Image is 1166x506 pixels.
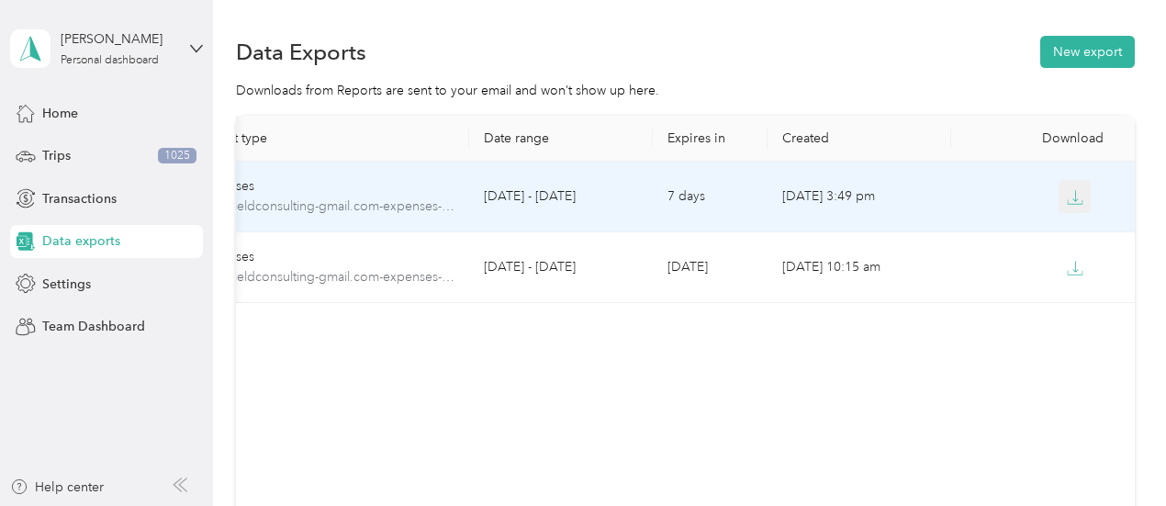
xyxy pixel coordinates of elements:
[768,116,951,162] th: Created
[469,232,653,303] td: [DATE] - [DATE]
[10,478,104,497] button: Help center
[469,116,653,162] th: Date range
[42,189,117,208] span: Transactions
[199,197,454,217] span: hopefieldconsulting-gmail.com-expenses-2025-09-01-2025-09-30.pdf
[42,146,71,165] span: Trips
[966,130,1120,146] div: Download
[42,275,91,294] span: Settings
[469,162,653,232] td: [DATE] - [DATE]
[236,81,1135,100] div: Downloads from Reports are sent to your email and won’t show up here.
[199,176,454,197] div: Expenses
[42,104,78,123] span: Home
[653,232,768,303] td: [DATE]
[1063,403,1166,506] iframe: Everlance-gr Chat Button Frame
[185,116,469,162] th: Export type
[236,42,366,62] h1: Data Exports
[42,317,145,336] span: Team Dashboard
[158,148,196,164] span: 1025
[653,162,768,232] td: 7 days
[1040,36,1135,68] button: New export
[199,267,454,287] span: hopefieldconsulting-gmail.com-expenses-2025-01-01-2025-12-31.pdf
[199,247,454,267] div: Expenses
[42,231,120,251] span: Data exports
[61,55,159,66] div: Personal dashboard
[653,116,768,162] th: Expires in
[768,232,951,303] td: [DATE] 10:15 am
[61,29,175,49] div: [PERSON_NAME]
[768,162,951,232] td: [DATE] 3:49 pm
